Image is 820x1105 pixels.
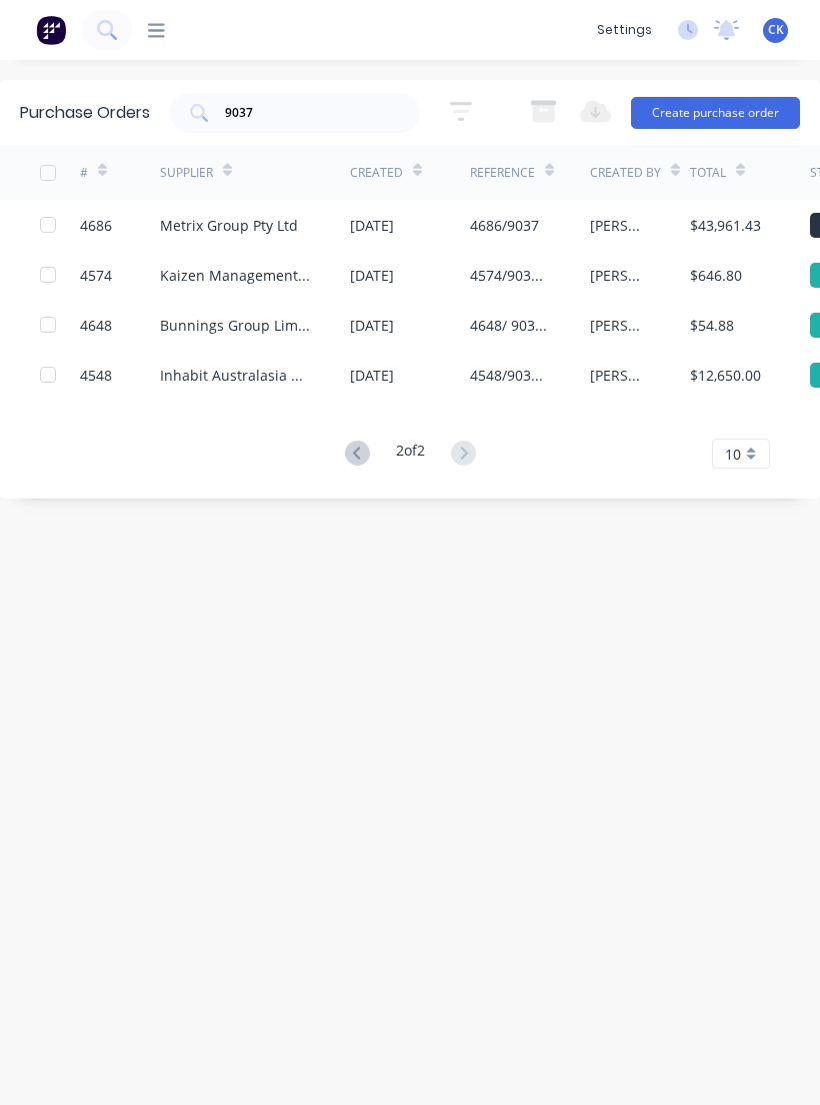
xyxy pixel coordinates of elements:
[160,215,298,236] div: Metrix Group Pty Ltd
[590,315,650,336] div: [PERSON_NAME]
[631,97,800,129] button: Create purchase order
[725,444,741,465] span: 10
[350,164,403,182] div: Created
[80,215,112,236] div: 4686
[768,21,784,39] span: CK
[690,265,742,286] div: $646.80
[223,103,389,123] input: Search purchase orders...
[590,164,661,182] div: Created By
[470,365,550,386] div: 4548/9037- Canterbury Leisure & Aquatic centre
[350,265,394,286] div: [DATE]
[80,265,112,286] div: 4574
[470,215,539,236] div: 4686/9037
[80,365,112,386] div: 4548
[590,215,650,236] div: [PERSON_NAME]
[160,164,213,182] div: Supplier
[590,265,650,286] div: [PERSON_NAME]
[470,265,550,286] div: 4574/9037/VO5
[160,265,310,286] div: Kaizen Management Consulting
[690,315,734,336] div: $54.88
[470,315,550,336] div: 4648/ 9037.C
[80,315,112,336] div: 4648
[470,164,535,182] div: Reference
[590,365,650,386] div: [PERSON_NAME]
[160,315,310,336] div: Bunnings Group Limited
[350,365,394,386] div: [DATE]
[36,15,66,45] img: Factory
[350,315,394,336] div: [DATE]
[690,365,761,386] div: $12,650.00
[20,101,150,125] div: Purchase Orders
[80,164,88,182] div: #
[396,440,425,469] div: 2 of 2
[160,365,310,386] div: Inhabit Australasia Pty Ltd
[350,215,394,236] div: [DATE]
[690,215,761,236] div: $43,961.43
[690,164,726,182] div: Total
[587,15,662,45] div: settings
